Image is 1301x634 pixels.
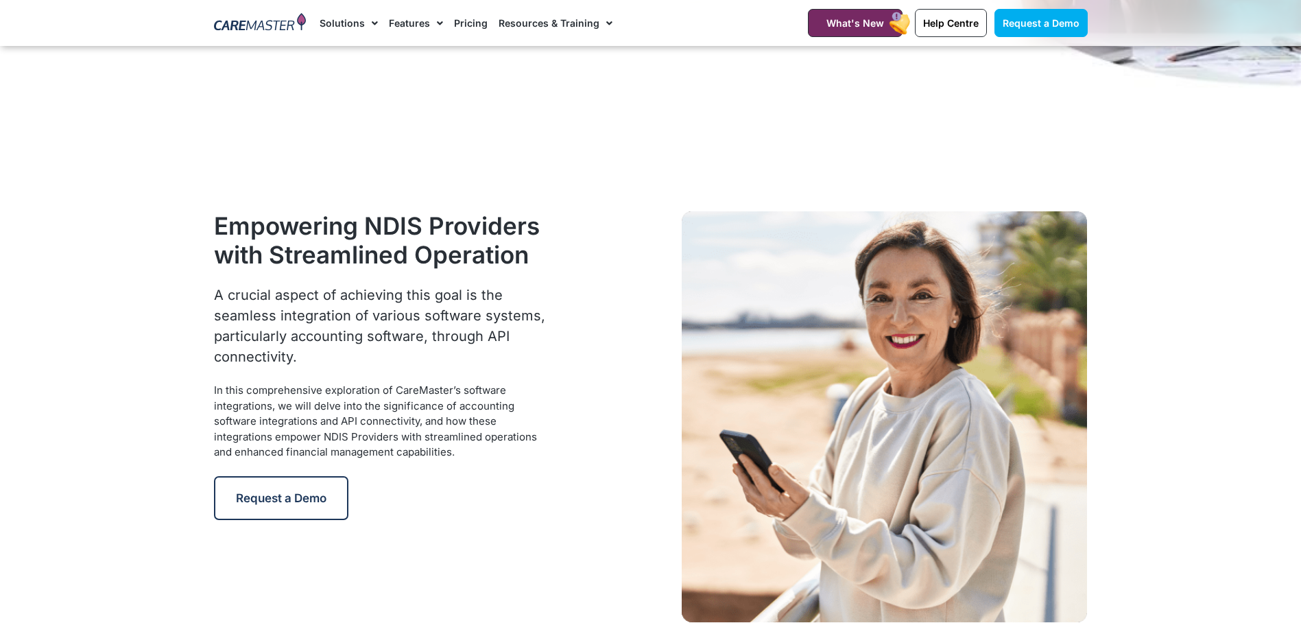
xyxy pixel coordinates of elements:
[808,9,903,37] a: What's New
[994,9,1088,37] a: Request a Demo
[214,383,549,460] div: In this comprehensive exploration of CareMaster’s software integrations, we will delve into the s...
[923,17,979,29] span: Help Centre
[214,211,566,269] h2: Empowering NDIS Providers with Streamlined Operation
[214,285,549,367] div: A crucial aspect of achieving this goal is the seamless integration of various software systems, ...
[236,491,326,505] span: Request a Demo
[214,476,348,520] a: Request a Demo
[915,9,987,37] a: Help Centre
[826,17,884,29] span: What's New
[214,13,307,34] img: CareMaster Logo
[1003,17,1079,29] span: Request a Demo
